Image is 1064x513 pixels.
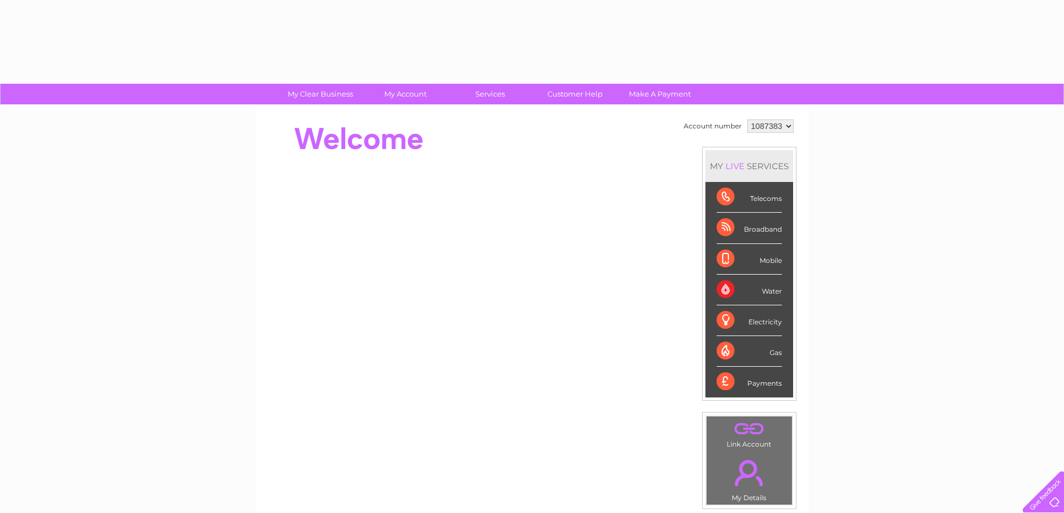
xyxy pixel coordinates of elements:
a: Customer Help [529,84,621,104]
a: My Account [359,84,451,104]
div: LIVE [723,161,747,171]
a: Services [444,84,536,104]
div: Payments [717,367,782,397]
div: MY SERVICES [705,150,793,182]
div: Telecoms [717,182,782,213]
div: Electricity [717,305,782,336]
div: Water [717,275,782,305]
a: My Clear Business [274,84,366,104]
div: Broadband [717,213,782,243]
div: Gas [717,336,782,367]
a: Make A Payment [614,84,706,104]
a: . [709,419,789,439]
td: Link Account [706,416,793,451]
td: My Details [706,450,793,505]
td: Account number [681,117,745,136]
div: Mobile [717,244,782,275]
a: . [709,453,789,492]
